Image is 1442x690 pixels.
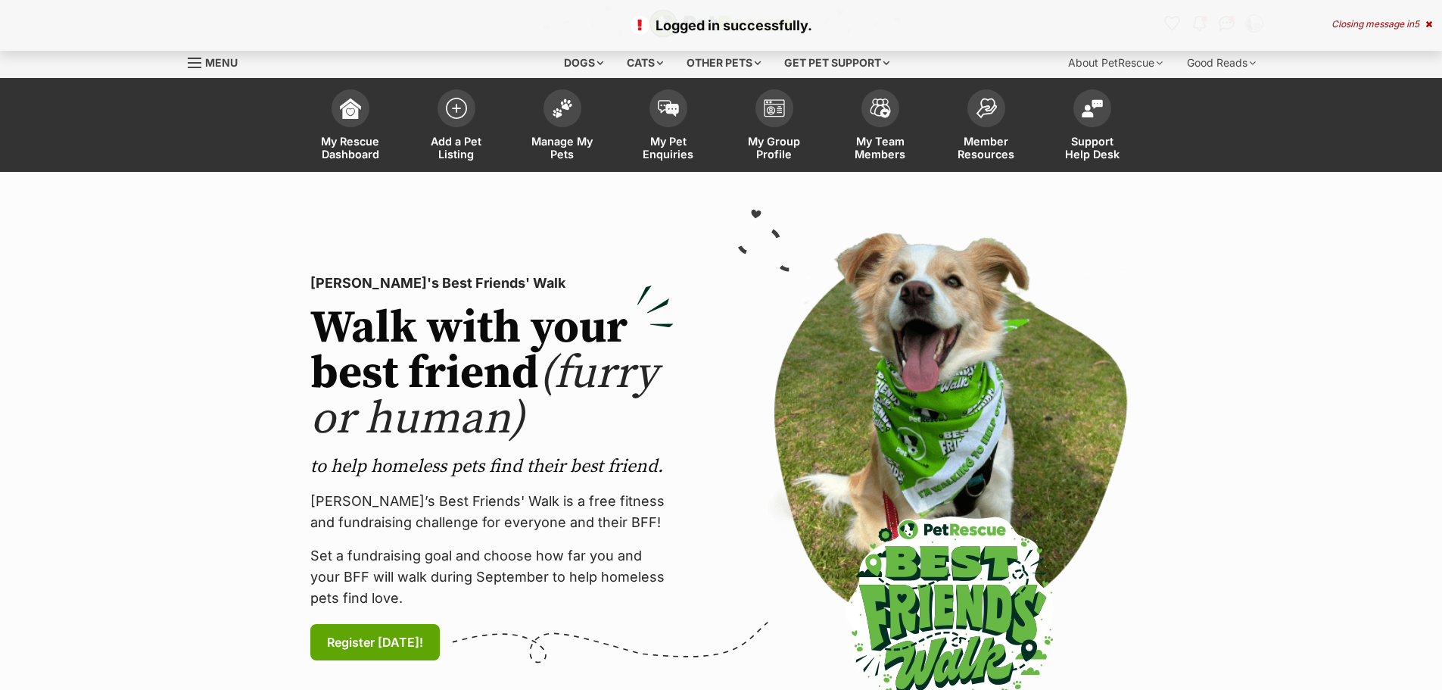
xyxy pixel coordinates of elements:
[310,624,440,660] a: Register [DATE]!
[740,135,808,161] span: My Group Profile
[553,48,614,78] div: Dogs
[658,100,679,117] img: pet-enquiries-icon-7e3ad2cf08bfb03b45e93fb7055b45f3efa6380592205ae92323e6603595dc1f.svg
[952,135,1020,161] span: Member Resources
[552,98,573,118] img: manage-my-pets-icon-02211641906a0b7f246fdf0571729dbe1e7629f14944591b6c1af311fb30b64b.svg
[310,306,674,442] h2: Walk with your best friend
[340,98,361,119] img: dashboard-icon-eb2f2d2d3e046f16d808141f083e7271f6b2e854fb5c12c21221c1fb7104beca.svg
[846,135,914,161] span: My Team Members
[310,454,674,479] p: to help homeless pets find their best friend.
[422,135,491,161] span: Add a Pet Listing
[827,82,933,172] a: My Team Members
[1039,82,1145,172] a: Support Help Desk
[676,48,771,78] div: Other pets
[528,135,596,161] span: Manage My Pets
[310,491,674,533] p: [PERSON_NAME]’s Best Friends' Walk is a free fitness and fundraising challenge for everyone and t...
[310,345,658,448] span: (furry or human)
[634,135,702,161] span: My Pet Enquiries
[615,82,721,172] a: My Pet Enquiries
[1057,48,1173,78] div: About PetRescue
[933,82,1039,172] a: Member Resources
[764,99,785,117] img: group-profile-icon-3fa3cf56718a62981997c0bc7e787c4b2cf8bcc04b72c1350f741eb67cf2f40e.svg
[1082,99,1103,117] img: help-desk-icon-fdf02630f3aa405de69fd3d07c3f3aa587a6932b1a1747fa1d2bba05be0121f9.svg
[205,56,238,69] span: Menu
[616,48,674,78] div: Cats
[1176,48,1266,78] div: Good Reads
[446,98,467,119] img: add-pet-listing-icon-0afa8454b4691262ce3f59096e99ab1cd57d4a30225e0717b998d2c9b9846f56.svg
[774,48,900,78] div: Get pet support
[509,82,615,172] a: Manage My Pets
[327,633,423,651] span: Register [DATE]!
[870,98,891,118] img: team-members-icon-5396bd8760b3fe7c0b43da4ab00e1e3bb1a5d9ba89233759b79545d2d3fc5d0d.svg
[310,545,674,609] p: Set a fundraising goal and choose how far you and your BFF will walk during September to help hom...
[976,98,997,118] img: member-resources-icon-8e73f808a243e03378d46382f2149f9095a855e16c252ad45f914b54edf8863c.svg
[297,82,403,172] a: My Rescue Dashboard
[310,273,674,294] p: [PERSON_NAME]'s Best Friends' Walk
[721,82,827,172] a: My Group Profile
[188,48,248,75] a: Menu
[403,82,509,172] a: Add a Pet Listing
[1058,135,1126,161] span: Support Help Desk
[316,135,385,161] span: My Rescue Dashboard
